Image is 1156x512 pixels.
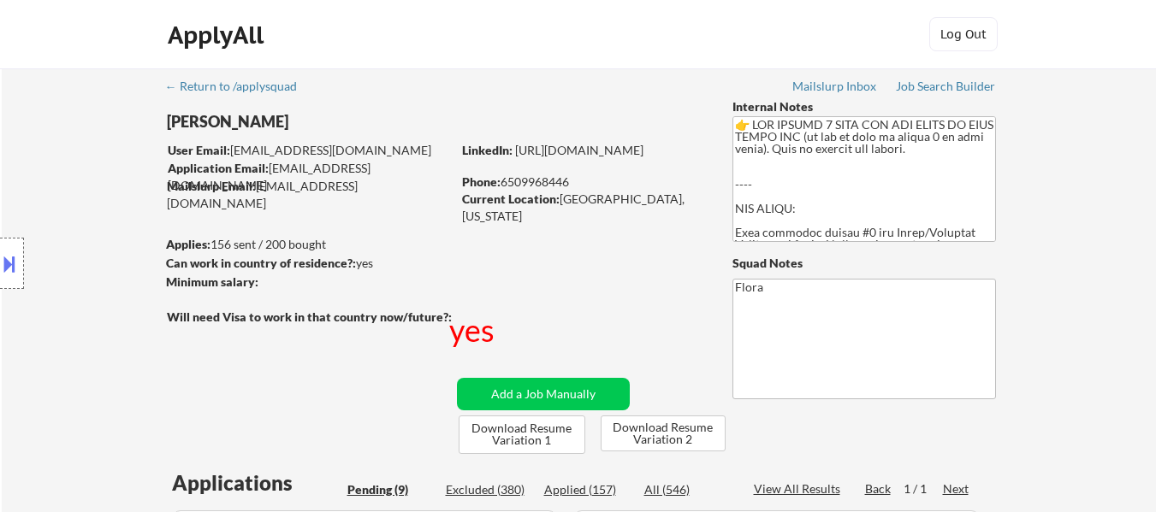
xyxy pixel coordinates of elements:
[732,98,996,115] div: Internal Notes
[644,481,730,498] div: All (546)
[754,480,845,497] div: View All Results
[172,473,341,493] div: Applications
[449,309,498,351] div: yes
[896,80,996,92] div: Job Search Builder
[462,174,501,189] strong: Phone:
[792,80,878,92] div: Mailslurp Inbox
[904,480,943,497] div: 1 / 1
[462,143,513,157] strong: LinkedIn:
[462,191,560,206] strong: Current Location:
[457,378,630,410] button: Add a Job Manually
[165,79,313,97] a: ← Return to /applysquad
[165,80,313,92] div: ← Return to /applysquad
[166,236,451,253] div: 156 sent / 200 bought
[462,174,704,191] div: 6509968446
[732,255,996,272] div: Squad Notes
[544,481,630,498] div: Applied (157)
[896,79,996,97] a: Job Search Builder
[462,191,704,224] div: [GEOGRAPHIC_DATA], [US_STATE]
[168,21,269,50] div: ApplyAll
[459,415,585,454] button: Download Resume Variation 1
[943,480,970,497] div: Next
[929,17,998,51] button: Log Out
[167,309,452,324] strong: Will need Visa to work in that country now/future?:
[515,143,643,157] a: [URL][DOMAIN_NAME]
[601,415,726,451] button: Download Resume Variation 2
[347,481,433,498] div: Pending (9)
[446,481,531,498] div: Excluded (380)
[167,111,519,132] div: [PERSON_NAME]
[865,480,892,497] div: Back
[168,160,451,193] div: [EMAIL_ADDRESS][DOMAIN_NAME]
[792,79,878,97] a: Mailslurp Inbox
[168,142,451,159] div: [EMAIL_ADDRESS][DOMAIN_NAME]
[167,178,451,211] div: [EMAIL_ADDRESS][DOMAIN_NAME]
